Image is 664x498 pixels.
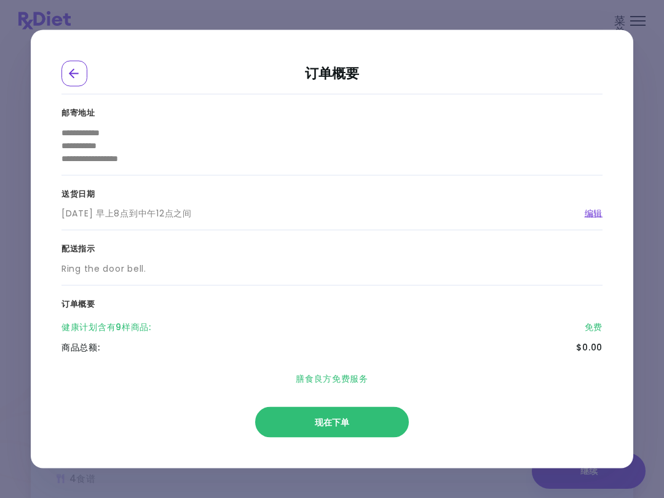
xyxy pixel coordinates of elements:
[585,321,603,334] div: 免费
[61,358,603,400] div: 膳食良方免费服务
[61,207,192,220] div: [DATE] 早上8点到中午12点之间
[61,95,603,127] h3: 邮寄地址
[61,321,151,334] div: 健康计划含有9样商品 :
[61,262,146,275] div: Ring the door bell.
[61,61,603,95] h2: 订单概要
[61,341,100,354] div: 商品总额 :
[575,207,603,220] a: 编辑
[576,341,603,354] div: $0.00
[255,407,409,438] button: 现在下单
[61,61,87,87] div: 返回
[61,285,603,317] h3: 订单概要
[315,416,349,429] span: 现在下单
[61,175,603,207] h3: 送货日期
[61,231,603,263] h3: 配送指示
